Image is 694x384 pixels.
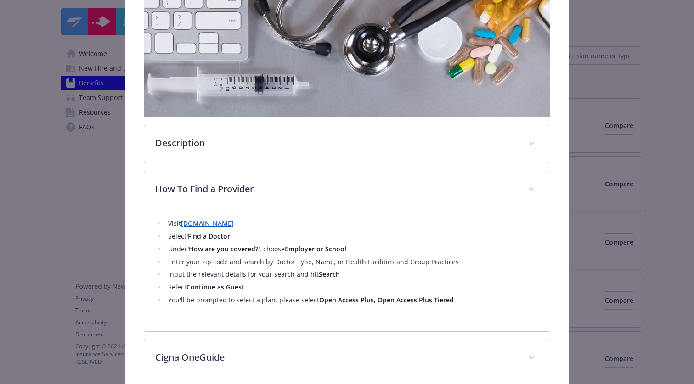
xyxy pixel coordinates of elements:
[144,171,550,209] div: How To Find a Provider
[165,295,539,306] li: You'll be prompted to select a plan, please select
[165,269,539,280] li: Input the relevant details for your search and hit
[155,351,517,364] p: Cigna OneGuide
[165,231,539,242] li: Select
[144,339,550,377] div: Cigna OneGuide
[155,182,517,196] p: How To Find a Provider
[155,136,517,150] p: Description
[144,125,550,163] div: Description
[187,245,260,253] strong: 'How are you covered?'
[186,232,231,240] strong: 'Find a Doctor'
[165,244,539,255] li: Under , choose
[181,219,234,228] a: [DOMAIN_NAME]
[165,282,539,293] li: Select
[319,270,340,278] strong: Search
[319,295,454,304] strong: Open Access Plus, Open Access Plus Tiered
[285,245,346,253] strong: Employer or School
[165,218,539,229] li: Visit
[144,209,550,332] div: How To Find a Provider
[186,283,244,291] strong: Continue as Guest
[165,256,539,267] li: Enter your zip code and search by Doctor Type, Name, or Health Facilities and Group Practices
